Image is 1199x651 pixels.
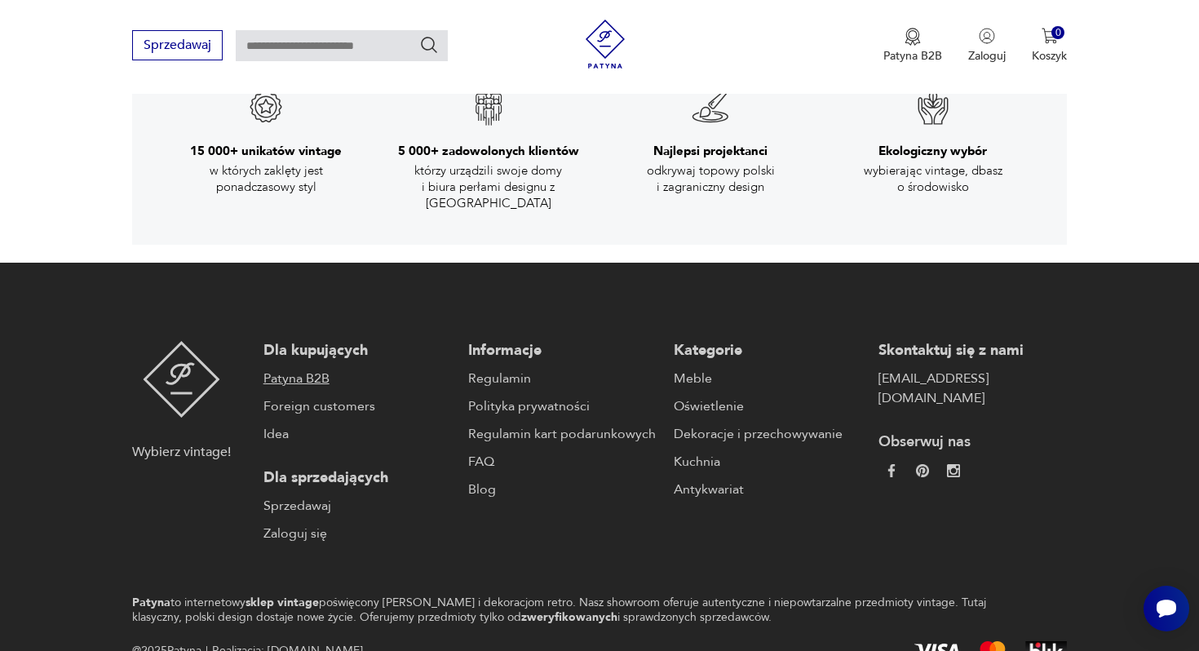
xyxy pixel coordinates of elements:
[883,28,942,64] button: Patyna B2B
[419,35,439,55] button: Szukaj
[176,162,356,196] p: w których zaklęty jest ponadczasowy styl
[883,48,942,64] p: Patyna B2B
[263,396,452,416] a: Foreign customers
[968,48,1006,64] p: Zaloguj
[132,41,223,52] a: Sprzedawaj
[263,524,452,543] a: Zaloguj się
[469,87,508,126] img: Znak gwarancji jakości
[674,369,862,388] a: Meble
[132,596,1011,625] p: to internetowy poświęcony [PERSON_NAME] i dekoracjom retro. Nasz showroom oferuje autentyczne i n...
[468,480,657,499] a: Blog
[947,464,960,477] img: c2fd9cf7f39615d9d6839a72ae8e59e5.webp
[468,341,657,361] p: Informacje
[132,30,223,60] button: Sprzedawaj
[914,87,953,126] img: Znak gwarancji jakości
[263,424,452,444] a: Idea
[1032,28,1067,64] button: 0Koszyk
[468,424,657,444] a: Regulamin kart podarunkowych
[468,369,657,388] a: Regulamin
[905,28,921,46] img: Ikona medalu
[878,369,1067,408] a: [EMAIL_ADDRESS][DOMAIN_NAME]
[968,28,1006,64] button: Zaloguj
[674,396,862,416] a: Oświetlenie
[1051,26,1065,40] div: 0
[263,496,452,516] a: Sprzedawaj
[653,143,768,159] h3: Najlepsi projektanci
[143,341,220,418] img: Patyna - sklep z meblami i dekoracjami vintage
[468,452,657,472] a: FAQ
[1042,28,1058,44] img: Ikona koszyka
[521,609,617,625] strong: zweryfikowanych
[979,28,995,44] img: Ikonka użytkownika
[468,396,657,416] a: Polityka prywatności
[399,162,578,212] p: którzy urządzili swoje domy i biura perłami designu z [GEOGRAPHIC_DATA]
[263,468,452,488] p: Dla sprzedających
[263,341,452,361] p: Dla kupujących
[843,162,1023,196] p: wybierając vintage, dbasz o środowisko
[1032,48,1067,64] p: Koszyk
[691,87,730,126] img: Znak gwarancji jakości
[246,87,285,126] img: Znak gwarancji jakości
[878,143,987,159] h3: Ekologiczny wybór
[916,464,929,477] img: 37d27d81a828e637adc9f9cb2e3d3a8a.webp
[190,143,342,159] h3: 15 000+ unikatów vintage
[883,28,942,64] a: Ikona medaluPatyna B2B
[878,341,1067,361] p: Skontaktuj się z nami
[878,432,1067,452] p: Obserwuj nas
[398,143,579,159] h3: 5 000+ zadowolonych klientów
[246,595,319,610] strong: sklep vintage
[674,424,862,444] a: Dekoracje i przechowywanie
[132,595,170,610] strong: Patyna
[674,341,862,361] p: Kategorie
[263,369,452,388] a: Patyna B2B
[674,480,862,499] a: Antykwariat
[132,442,231,462] p: Wybierz vintage!
[885,464,898,477] img: da9060093f698e4c3cedc1453eec5031.webp
[621,162,800,196] p: odkrywaj topowy polski i zagraniczny design
[581,20,630,69] img: Patyna - sklep z meblami i dekoracjami vintage
[1144,586,1189,631] iframe: Smartsupp widget button
[674,452,862,472] a: Kuchnia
